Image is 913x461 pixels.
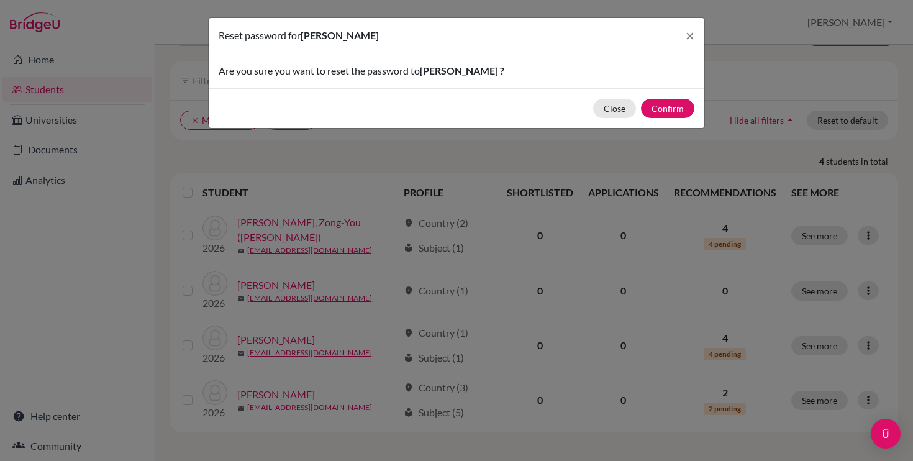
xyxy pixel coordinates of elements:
p: Are you sure you want to reset the password to [219,63,694,78]
span: Reset password for [219,29,301,41]
span: × [686,26,694,44]
button: Close [676,18,704,53]
span: [PERSON_NAME] [301,29,379,41]
div: Open Intercom Messenger [871,419,901,449]
button: Close [593,99,636,118]
button: Confirm [641,99,694,118]
span: [PERSON_NAME] ? [420,65,504,76]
